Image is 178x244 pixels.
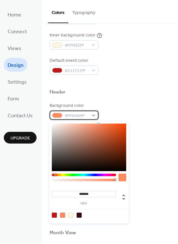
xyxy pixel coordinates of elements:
[50,230,76,236] div: Month View
[4,108,37,122] a: Contact Us
[8,94,19,104] span: Form
[52,202,116,205] label: hex
[68,213,73,218] div: rgb(255, 246, 226)
[4,58,27,72] a: Design
[50,57,97,64] div: Default event color
[4,132,37,144] button: Upgrade
[8,77,27,87] span: Settings
[50,32,95,39] div: Inner background color
[65,17,88,23] span: #C11717FF
[8,27,27,37] span: Connect
[10,135,30,142] span: Upgrade
[4,24,31,38] a: Connect
[50,102,97,109] div: Background color
[8,111,33,121] span: Contact Us
[8,61,24,70] span: Design
[65,67,88,74] span: #C11717FF
[4,41,25,55] a: Views
[77,213,82,218] div: rgb(59, 10, 25)
[4,8,25,21] a: Home
[8,10,21,20] span: Home
[4,92,23,105] a: Form
[8,44,21,54] span: Views
[52,213,57,218] div: rgb(193, 23, 23)
[65,42,88,49] span: #FFF6E2FF
[50,89,66,96] div: Header
[65,112,88,119] span: #FF8A60FF
[60,213,65,218] div: rgb(255, 138, 96)
[4,75,31,88] a: Settings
